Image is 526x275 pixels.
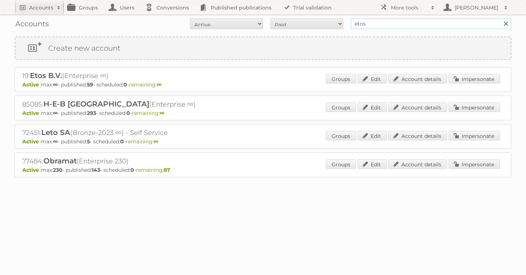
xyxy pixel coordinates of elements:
[43,156,77,165] span: Obramat
[22,81,41,88] span: Active
[388,131,447,140] a: Account details
[22,138,504,145] p: max: - published: - scheduled: -
[22,71,278,81] h2: 19: (Enterprise ∞)
[92,167,100,173] strong: 143
[22,138,41,145] span: Active
[22,110,41,116] span: Active
[449,159,500,169] a: Impersonate
[53,138,58,145] strong: ∞
[449,102,500,112] a: Impersonate
[136,167,170,173] span: remaining:
[41,128,70,137] span: Leto SA
[29,4,53,11] h2: Accounts
[87,81,93,88] strong: 59
[87,110,96,116] strong: 293
[391,4,427,11] h2: More tools
[157,81,161,88] strong: ∞
[388,159,447,169] a: Account details
[22,100,278,109] h2: 85085: (Enterprise ∞)
[130,167,134,173] strong: 0
[22,110,504,116] p: max: - published: - scheduled: -
[164,167,170,173] strong: 87
[22,81,504,88] p: max: - published: - scheduled: -
[358,131,387,140] a: Edit
[15,37,511,59] a: Create new account
[123,81,127,88] strong: 0
[120,138,124,145] strong: 0
[53,81,58,88] strong: ∞
[22,156,278,166] h2: 77484: (Enterprise 230)
[449,131,500,140] a: Impersonate
[126,110,130,116] strong: 0
[129,81,161,88] span: remaining:
[326,74,356,84] a: Groups
[358,74,387,84] a: Edit
[132,110,164,116] span: remaining:
[53,110,58,116] strong: ∞
[22,167,504,173] p: max: - published: - scheduled: -
[326,131,356,140] a: Groups
[30,71,62,80] span: Etos B.V.
[153,138,158,145] strong: ∞
[87,138,90,145] strong: 5
[388,74,447,84] a: Account details
[453,4,500,11] h2: [PERSON_NAME]
[326,102,356,112] a: Groups
[358,159,387,169] a: Edit
[53,167,62,173] strong: 230
[449,74,500,84] a: Impersonate
[160,110,164,116] strong: ∞
[126,138,158,145] span: remaining:
[326,159,356,169] a: Groups
[22,128,278,137] h2: 72451: (Bronze-2023 ∞) - Self Service
[22,167,41,173] span: Active
[388,102,447,112] a: Account details
[43,100,149,108] span: H-E-B [GEOGRAPHIC_DATA]
[358,102,387,112] a: Edit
